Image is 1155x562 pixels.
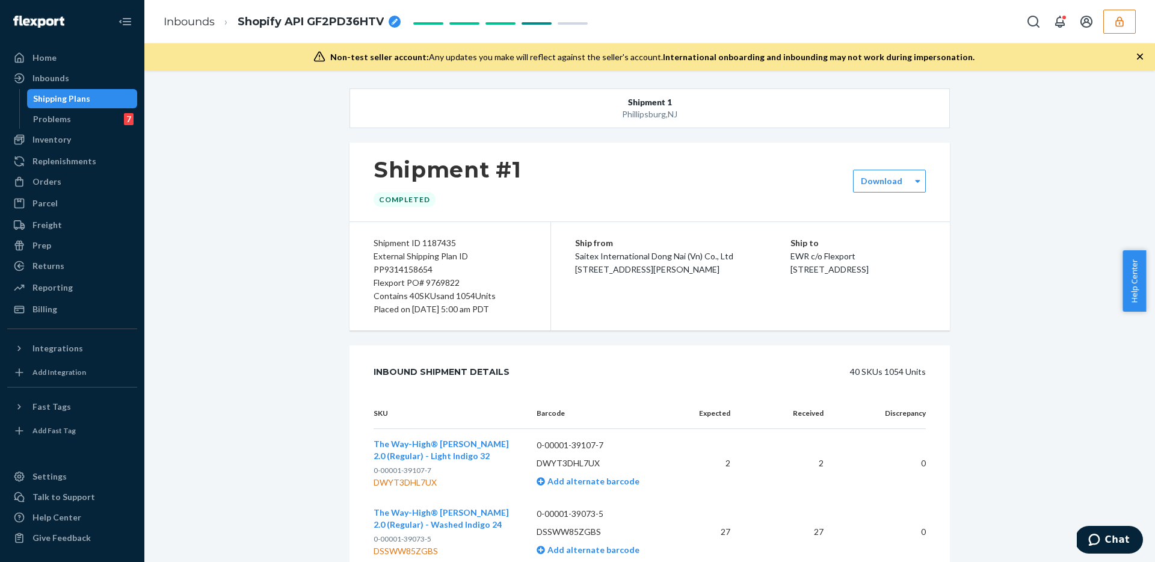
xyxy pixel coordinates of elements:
div: Contains 40 SKUs and 1054 Units [374,289,526,303]
a: Orders [7,172,137,191]
span: 0-00001-39073-5 [374,534,431,543]
div: Shipping Plans [33,93,90,105]
div: Give Feedback [32,532,91,544]
span: 0-00001-39107-7 [374,466,431,475]
button: Fast Tags [7,397,137,416]
a: Inventory [7,130,137,149]
div: Talk to Support [32,491,95,503]
button: Give Feedback [7,528,137,548]
h1: Shipment #1 [374,157,522,182]
div: Settings [32,471,67,483]
div: Reporting [32,282,73,294]
p: 0-00001-39073-5 [537,508,671,520]
span: International onboarding and inbounding may not work during impersonation. [663,52,975,62]
button: Talk to Support [7,487,137,507]
a: Help Center [7,508,137,527]
a: Add alternate barcode [537,545,639,555]
button: The Way-High® [PERSON_NAME] 2.0 (Regular) - Light Indigo 32 [374,438,517,462]
a: Add Fast Tag [7,421,137,440]
a: Prep [7,236,137,255]
a: Settings [7,467,137,486]
a: Parcel [7,194,137,213]
a: Shipping Plans [27,89,138,108]
button: Integrations [7,339,137,358]
p: DWYT3DHL7UX [537,457,671,469]
div: DWYT3DHL7UX [374,477,517,489]
p: Ship from [575,236,790,250]
div: 40 SKUs 1054 Units [537,360,926,384]
div: Returns [32,260,64,272]
button: Open account menu [1074,10,1098,34]
th: Expected [680,398,740,429]
div: Replenishments [32,155,96,167]
a: Reporting [7,278,137,297]
div: Shipment ID 1187435 [374,236,526,250]
div: Placed on [DATE] 5:00 am PDT [374,303,526,316]
button: Help Center [1123,250,1146,312]
div: Parcel [32,197,58,209]
span: Saitex International Dong Nai (Vn) Co., Ltd [STREET_ADDRESS][PERSON_NAME] [575,251,733,274]
a: Problems7 [27,110,138,129]
div: Add Fast Tag [32,425,76,436]
div: Add Integration [32,367,86,377]
span: The Way-High® [PERSON_NAME] 2.0 (Regular) - Light Indigo 32 [374,439,509,461]
div: Inventory [32,134,71,146]
img: Flexport logo [13,16,64,28]
div: Phillipsburg , NJ [410,108,890,120]
button: Open notifications [1048,10,1072,34]
div: Inbounds [32,72,69,84]
span: [STREET_ADDRESS] [790,264,869,274]
span: Shipment 1 [628,96,672,108]
td: 2 [740,429,833,498]
th: SKU [374,398,527,429]
div: Fast Tags [32,401,71,413]
div: Flexport PO# 9769822 [374,276,526,289]
th: Barcode [527,398,680,429]
span: Add alternate barcode [545,545,639,555]
div: Orders [32,176,61,188]
div: Prep [32,239,51,252]
button: The Way-High® [PERSON_NAME] 2.0 (Regular) - Washed Indigo 24 [374,507,517,531]
label: Download [861,175,902,187]
a: Freight [7,215,137,235]
a: Replenishments [7,152,137,171]
div: 7 [124,113,134,125]
p: Ship to [790,236,926,250]
span: Shopify API GF2PD36HTV [238,14,384,30]
div: External Shipping Plan ID PP9314158654 [374,250,526,276]
th: Discrepancy [833,398,926,429]
td: 0 [833,429,926,498]
span: Add alternate barcode [545,476,639,486]
p: DSSWW85ZGBS [537,526,671,538]
div: Billing [32,303,57,315]
a: Inbounds [164,15,215,28]
button: Close Navigation [113,10,137,34]
a: Returns [7,256,137,276]
ol: breadcrumbs [154,4,410,40]
div: Help Center [32,511,81,523]
a: Add alternate barcode [537,476,639,486]
div: Any updates you make will reflect against the seller's account. [330,51,975,63]
div: Completed [374,192,436,207]
button: Open Search Box [1021,10,1046,34]
a: Home [7,48,137,67]
iframe: Opens a widget where you can chat to one of our agents [1077,526,1143,556]
div: Problems [33,113,71,125]
div: Home [32,52,57,64]
a: Inbounds [7,69,137,88]
div: Inbound Shipment Details [374,360,510,384]
a: Billing [7,300,137,319]
button: Shipment 1Phillipsburg,NJ [350,88,950,128]
span: Non-test seller account: [330,52,429,62]
div: Freight [32,219,62,231]
div: Integrations [32,342,83,354]
td: 2 [680,429,740,498]
a: Add Integration [7,363,137,382]
th: Received [740,398,833,429]
p: EWR c/o Flexport [790,250,926,263]
p: 0-00001-39107-7 [537,439,671,451]
span: The Way-High® [PERSON_NAME] 2.0 (Regular) - Washed Indigo 24 [374,507,509,530]
div: DSSWW85ZGBS [374,545,517,557]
